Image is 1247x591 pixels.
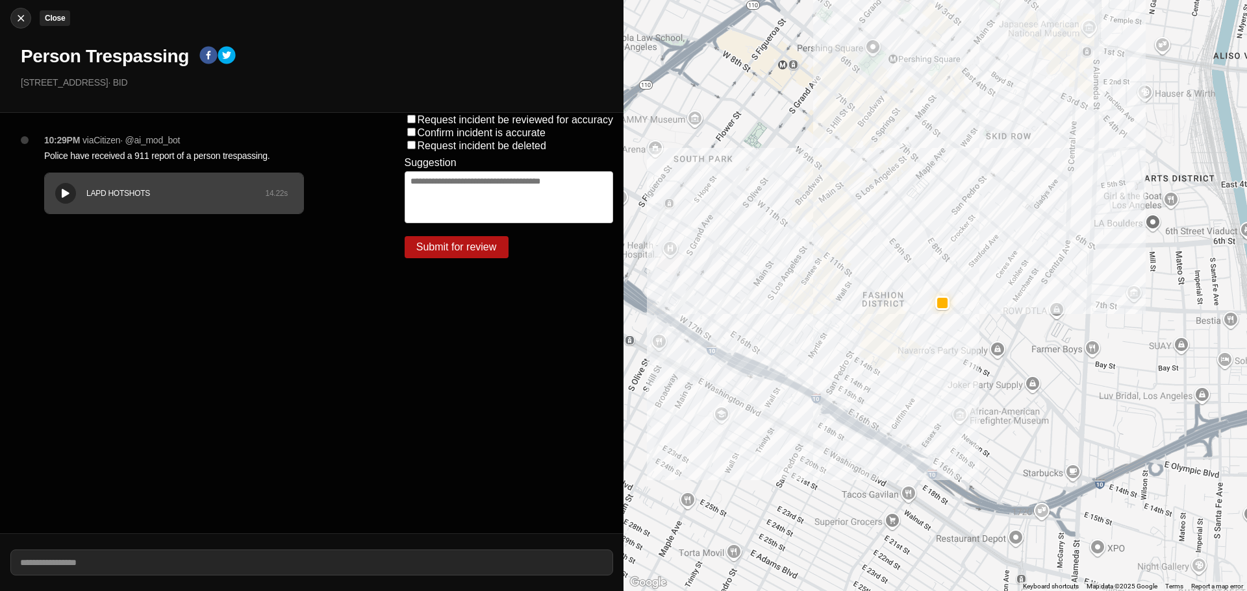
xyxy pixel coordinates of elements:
h1: Person Trespassing [21,45,189,68]
p: via Citizen · @ ai_mod_bot [82,134,180,147]
label: Suggestion [405,157,457,169]
p: 10:29PM [44,134,80,147]
button: Keyboard shortcuts [1023,582,1079,591]
span: Map data ©2025 Google [1087,583,1157,590]
button: facebook [199,46,218,67]
label: Confirm incident is accurate [418,127,546,138]
p: Police have received a 911 report of a person trespassing. [44,149,353,162]
button: twitter [218,46,236,67]
div: 14.22 s [265,188,288,199]
label: Request incident be deleted [418,140,546,151]
img: Google [627,574,670,591]
a: Report a map error [1191,583,1243,590]
button: Submit for review [405,236,509,258]
a: Open this area in Google Maps (opens a new window) [627,574,670,591]
a: Terms (opens in new tab) [1165,583,1183,590]
img: cancel [14,12,27,25]
label: Request incident be reviewed for accuracy [418,114,614,125]
div: LAPD HOTSHOTS [86,188,265,199]
small: Close [45,14,65,23]
button: cancelClose [10,8,31,29]
p: [STREET_ADDRESS] · BID [21,76,613,89]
